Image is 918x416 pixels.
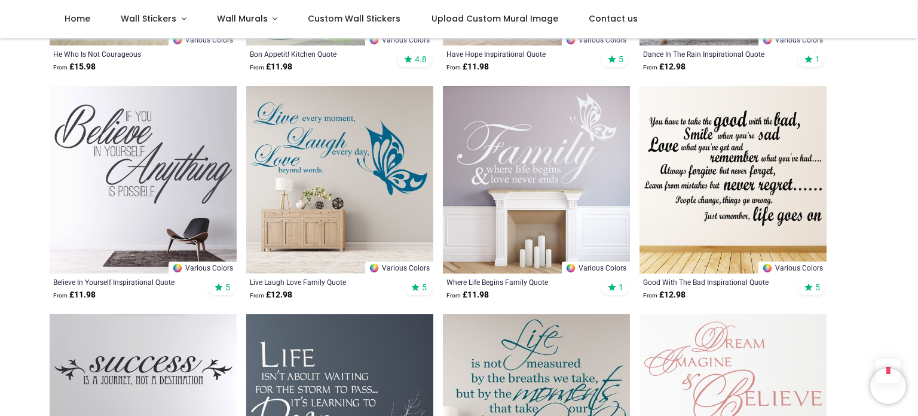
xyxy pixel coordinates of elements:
[643,277,787,287] a: Good With The Bad Inspirational Quote
[172,35,183,45] img: Color Wheel
[619,282,623,293] span: 1
[562,262,630,274] a: Various Colors
[562,34,630,45] a: Various Colors
[446,49,590,59] a: Have Hope Inspirational Quote
[446,292,461,299] span: From
[169,262,237,274] a: Various Colors
[643,49,787,59] a: Dance In The Rain Inspirational Quote
[121,13,176,25] span: Wall Stickers
[172,263,183,274] img: Color Wheel
[65,13,90,25] span: Home
[443,86,630,274] img: Where Life Begins Family Quote Wall Sticker - Mod6
[53,277,197,287] a: Believe In Yourself Inspirational Quote
[53,289,96,301] strong: £ 11.98
[217,13,268,25] span: Wall Murals
[432,13,558,25] span: Upload Custom Mural Image
[762,35,773,45] img: Color Wheel
[639,86,827,274] img: Good With The Bad Inspirational Quote Wall Sticker
[422,282,427,293] span: 5
[308,13,400,25] span: Custom Wall Stickers
[250,61,292,73] strong: £ 11.98
[446,277,590,287] a: Where Life Begins Family Quote
[758,262,827,274] a: Various Colors
[815,282,820,293] span: 5
[643,292,657,299] span: From
[246,86,433,274] img: Live Laugh Love Family Quote Wall Sticker
[643,64,657,71] span: From
[365,262,433,274] a: Various Colors
[619,54,623,65] span: 5
[415,54,427,65] span: 4.8
[169,34,237,45] a: Various Colors
[815,54,820,65] span: 1
[53,49,197,59] a: He Who Is Not Courageous [PERSON_NAME] Quote
[446,289,489,301] strong: £ 11.98
[565,35,576,45] img: Color Wheel
[250,292,264,299] span: From
[250,277,394,287] a: Live Laugh Love Family Quote
[589,13,638,25] span: Contact us
[643,61,686,73] strong: £ 12.98
[365,34,433,45] a: Various Colors
[369,35,380,45] img: Color Wheel
[758,34,827,45] a: Various Colors
[565,263,576,274] img: Color Wheel
[250,49,394,59] a: Bon Appetit! Kitchen Quote
[50,86,237,274] img: Believe In Yourself Inspirational Quote Wall Sticker - Mod1
[870,368,906,404] iframe: Brevo live chat
[446,61,489,73] strong: £ 11.98
[53,292,68,299] span: From
[225,282,230,293] span: 5
[369,263,380,274] img: Color Wheel
[446,64,461,71] span: From
[643,289,686,301] strong: £ 12.98
[53,61,96,73] strong: £ 15.98
[250,289,292,301] strong: £ 12.98
[250,64,264,71] span: From
[53,64,68,71] span: From
[762,263,773,274] img: Color Wheel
